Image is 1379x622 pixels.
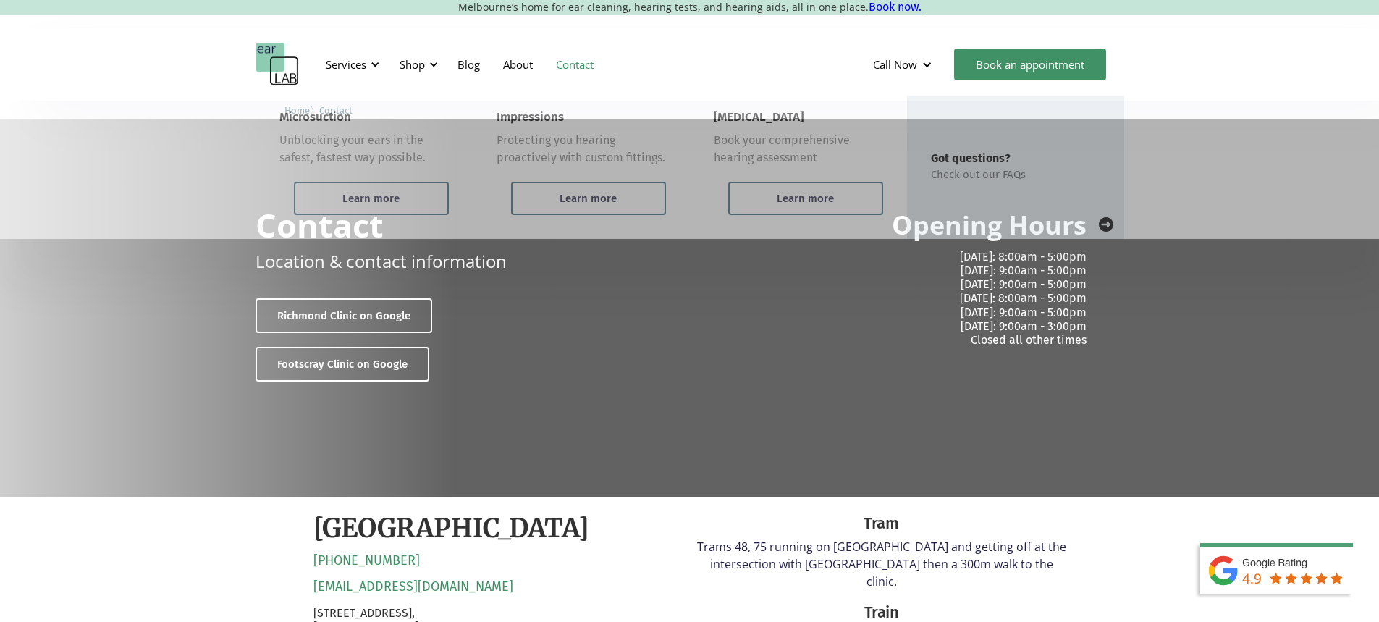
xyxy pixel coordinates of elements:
div: Tram [697,512,1066,535]
div: Learn more [777,192,834,205]
a: About [492,43,544,85]
a: home [256,43,299,86]
a: Blog [446,43,492,85]
a: MicrosuctionUnblocking your ears in the safest, fastest way possible.Learn more [256,96,473,239]
div: Learn more [342,192,400,205]
p: Trams 48, 75 running on [GEOGRAPHIC_DATA] and getting off at the intersection with [GEOGRAPHIC_DA... [697,538,1066,590]
div: Services [317,43,384,86]
a: ImpressionsProtecting you hearing proactively with custom fittings.Learn more [473,96,690,239]
div: Microsuction [279,110,351,125]
a: Got questions?Check out our FAQs [907,96,1124,239]
a: Contact [544,43,605,85]
div: [MEDICAL_DATA] [714,110,804,125]
div: Call Now [873,57,917,72]
h2: [GEOGRAPHIC_DATA] [313,512,589,546]
h2: Opening Hours [892,209,1087,243]
a: [PHONE_NUMBER] [313,553,420,569]
p: Location & contact information [256,248,507,274]
a: Footscray Clinic on Google [256,347,429,382]
h1: Contact [256,209,384,241]
div: Learn more [560,192,617,205]
div: Services [326,57,366,72]
a: [MEDICAL_DATA]Book your comprehensive hearing assessmentLearn more [690,96,907,239]
div: Shop [391,43,442,86]
a: Book an appointment [954,49,1106,80]
div: Impressions [497,110,564,125]
div: Call Now [861,43,947,86]
p: [DATE]: 8:00am - 5:00pm [DATE]: 9:00am - 5:00pm [DATE]: 9:00am - 5:00pm [DATE]: 8:00am - 5:00pm [... [701,250,1087,347]
a: [EMAIL_ADDRESS][DOMAIN_NAME] [313,579,513,595]
div: Check out our FAQs [931,168,1026,181]
div: Book your comprehensive hearing assessment [714,132,883,167]
div: Protecting you hearing proactively with custom fittings. [497,132,666,167]
div: Got questions? [931,151,1026,165]
div: Unblocking your ears in the safest, fastest way possible. [279,132,449,167]
div: Shop [400,57,425,72]
a: Richmond Clinic on Google [256,298,432,333]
